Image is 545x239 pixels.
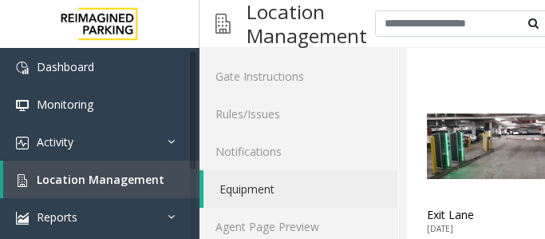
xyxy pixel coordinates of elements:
a: Equipment [203,170,398,208]
img: 'icon' [16,137,29,149]
span: Location Management [37,172,164,187]
a: Rules/Issues [199,95,398,133]
a: Location Management [3,161,199,198]
img: 'icon' [16,174,29,187]
img: 'icon' [16,99,29,112]
span: Reports [37,209,77,225]
span: Monitoring [37,97,93,112]
img: 'icon' [16,62,29,74]
img: 'icon' [16,212,29,225]
span: Activity [37,134,73,149]
a: Gate Instructions [199,58,398,95]
a: Notifications [199,133,398,170]
span: Dashboard [37,59,94,74]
